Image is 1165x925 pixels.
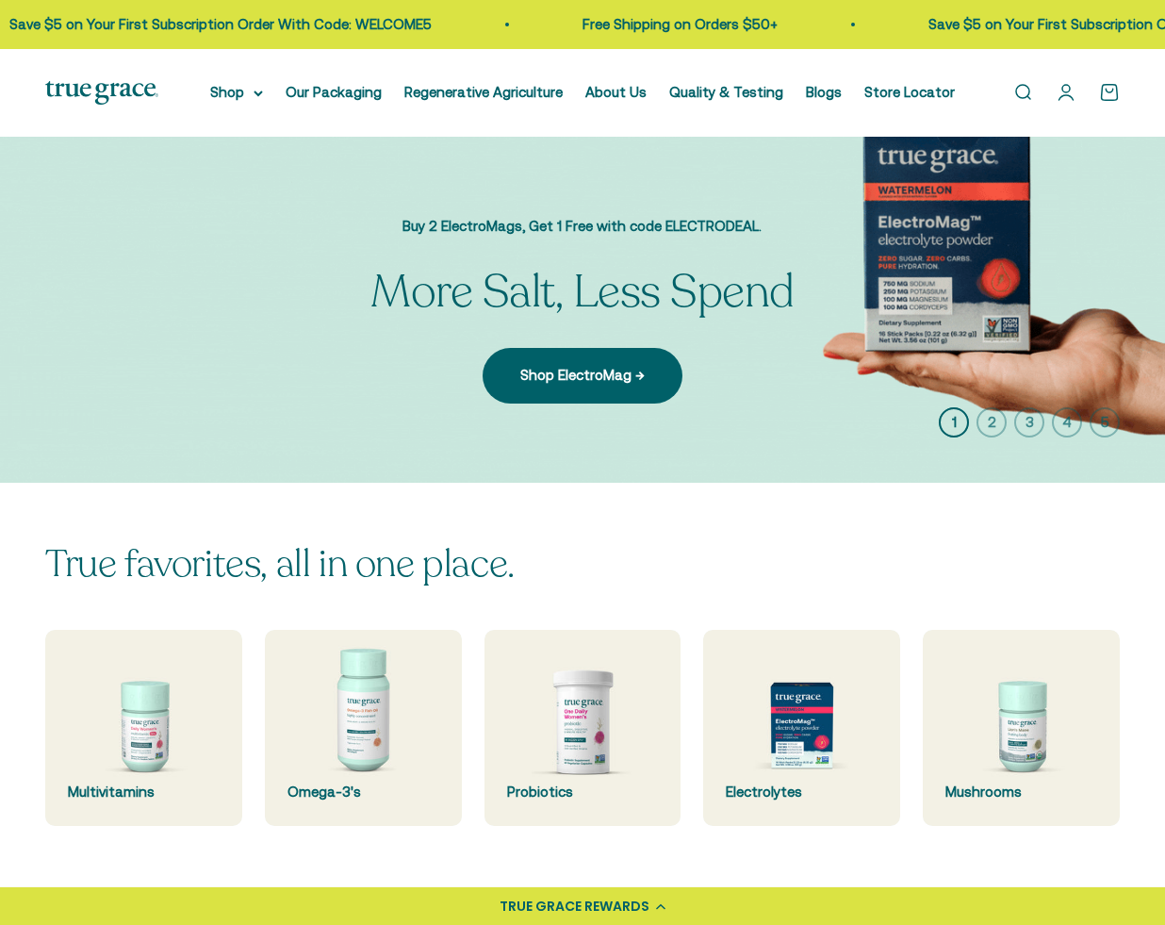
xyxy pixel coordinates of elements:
[582,16,777,32] a: Free Shipping on Orders $50+
[806,84,842,100] a: Blogs
[45,538,515,589] split-lines: True favorites, all in one place.
[404,84,563,100] a: Regenerative Agriculture
[1052,407,1082,438] button: 4
[370,215,795,238] p: Buy 2 ElectroMags, Get 1 Free with code ELECTRODEAL.
[68,781,220,803] div: Multivitamins
[500,897,649,917] div: TRUE GRACE REWARDS
[507,781,659,803] div: Probiotics
[726,781,878,803] div: Electrolytes
[976,407,1007,438] button: 2
[265,630,462,827] a: Omega-3's
[484,630,681,827] a: Probiotics
[1014,407,1044,438] button: 3
[370,261,795,322] split-lines: More Salt, Less Spend
[923,630,1120,827] a: Mushrooms
[8,13,431,36] p: Save $5 on Your First Subscription Order With Code: WELCOME5
[864,84,955,100] a: Store Locator
[210,81,263,104] summary: Shop
[703,630,900,827] a: Electrolytes
[45,630,242,827] a: Multivitamins
[483,348,682,403] a: Shop ElectroMag →
[287,781,439,803] div: Omega-3's
[1090,407,1120,438] button: 5
[945,781,1097,803] div: Mushrooms
[585,84,647,100] a: About Us
[939,407,969,438] button: 1
[669,84,783,100] a: Quality & Testing
[286,84,382,100] a: Our Packaging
